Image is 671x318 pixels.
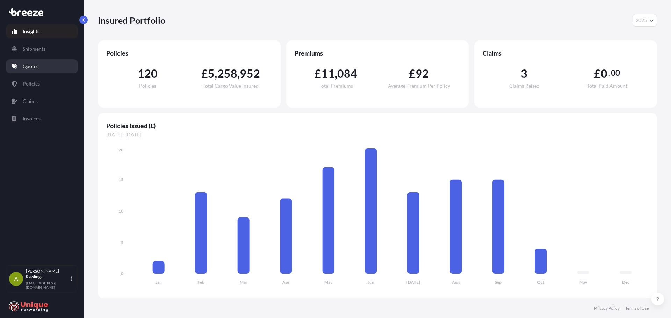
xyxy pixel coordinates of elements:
span: Policies [106,49,272,57]
span: Claims [483,49,649,57]
span: 11 [321,68,334,79]
span: Policies Issued (£) [106,121,649,130]
tspan: Jun [368,280,374,285]
span: , [335,68,337,79]
p: Invoices [23,115,41,122]
tspan: 20 [118,147,123,153]
button: Year Selector [633,14,657,27]
span: Policies [139,83,156,88]
a: Quotes [6,59,78,73]
tspan: Aug [452,280,460,285]
p: Claims [23,98,38,105]
span: Claims Raised [509,83,540,88]
span: 258 [217,68,238,79]
a: Claims [6,94,78,108]
p: Quotes [23,63,38,70]
span: Total Paid Amount [587,83,627,88]
tspan: Feb [197,280,204,285]
span: 084 [337,68,358,79]
span: 952 [240,68,260,79]
tspan: Nov [579,280,587,285]
tspan: Jan [156,280,162,285]
span: A [14,275,18,282]
span: , [237,68,240,79]
span: 3 [521,68,527,79]
tspan: Dec [622,280,629,285]
span: 00 [611,70,620,76]
p: Policies [23,80,40,87]
span: Average Premium Per Policy [388,83,450,88]
span: 92 [416,68,429,79]
span: £ [409,68,416,79]
tspan: Oct [537,280,544,285]
span: £ [315,68,321,79]
span: 120 [138,68,158,79]
tspan: Apr [282,280,290,285]
img: organization-logo [9,301,49,312]
p: [EMAIL_ADDRESS][DOMAIN_NAME] [26,281,69,289]
span: Total Cargo Value Insured [203,83,259,88]
tspan: 0 [121,271,123,276]
p: Insured Portfolio [98,15,165,26]
a: Policies [6,77,78,91]
tspan: 5 [121,240,123,245]
a: Insights [6,24,78,38]
span: [DATE] - [DATE] [106,131,649,138]
a: Terms of Use [625,305,649,311]
span: . [608,70,610,76]
span: 2025 [636,17,647,24]
span: , [215,68,217,79]
p: Insights [23,28,39,35]
tspan: 10 [118,208,123,214]
span: 5 [208,68,215,79]
span: £ [201,68,208,79]
span: Premiums [295,49,461,57]
span: Total Premiums [319,83,353,88]
p: Shipments [23,45,45,52]
tspan: May [324,280,333,285]
tspan: 15 [118,177,123,182]
a: Shipments [6,42,78,56]
span: £ [594,68,601,79]
a: Invoices [6,112,78,126]
span: 0 [601,68,607,79]
p: [PERSON_NAME] Rawlings [26,268,69,280]
tspan: Sep [495,280,502,285]
tspan: [DATE] [406,280,420,285]
a: Privacy Policy [594,305,620,311]
tspan: Mar [240,280,247,285]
